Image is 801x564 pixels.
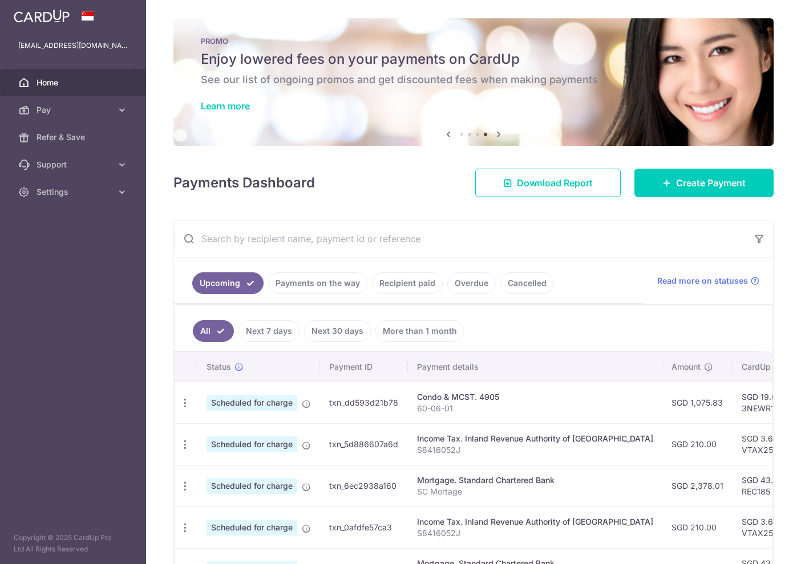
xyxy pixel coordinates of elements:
div: Mortgage. Standard Chartered Bank [417,475,653,486]
a: Upcoming [192,272,264,294]
span: CardUp fee [742,361,785,373]
img: CardUp [14,9,70,23]
input: Search by recipient name, payment id or reference [174,220,746,257]
a: Learn more [201,100,250,112]
p: S8416052J [417,444,653,456]
span: Download Report [517,176,593,190]
p: PROMO [201,36,746,46]
a: Create Payment [634,169,774,197]
a: Read more on statuses [657,275,759,287]
p: 60-06-01 [417,403,653,414]
a: Download Report [475,169,621,197]
a: Overdue [447,272,496,294]
h5: Enjoy lowered fees on your payments on CardUp [201,50,746,68]
span: Status [207,361,231,373]
span: Amount [671,361,701,373]
td: SGD 210.00 [662,423,733,465]
span: Refer & Save [37,132,112,143]
div: Income Tax. Inland Revenue Authority of [GEOGRAPHIC_DATA] [417,516,653,528]
a: Payments on the way [268,272,367,294]
div: Condo & MCST. 4905 [417,391,653,403]
p: S8416052J [417,528,653,539]
span: Pay [37,104,112,116]
p: [EMAIL_ADDRESS][DOMAIN_NAME] [18,40,128,51]
span: Settings [37,186,112,198]
iframe: Opens a widget where you can find more information [728,530,790,558]
span: Scheduled for charge [207,520,297,536]
span: Create Payment [676,176,746,190]
span: Scheduled for charge [207,478,297,494]
div: Income Tax. Inland Revenue Authority of [GEOGRAPHIC_DATA] [417,433,653,444]
td: txn_dd593d21b78 [320,382,408,423]
a: Cancelled [500,272,554,294]
span: Scheduled for charge [207,395,297,411]
th: Payment ID [320,352,408,382]
span: Scheduled for charge [207,436,297,452]
td: txn_0afdfe57ca3 [320,506,408,548]
a: Next 30 days [304,320,371,342]
p: SC Mortage [417,486,653,497]
th: Payment details [408,352,662,382]
td: SGD 210.00 [662,506,733,548]
td: txn_6ec2938a160 [320,465,408,506]
span: Read more on statuses [657,275,748,287]
a: More than 1 month [375,320,464,342]
span: Support [37,159,112,170]
a: All [193,320,234,342]
span: Home [37,77,112,88]
td: SGD 1,075.83 [662,382,733,423]
a: Next 7 days [238,320,300,342]
h6: See our list of ongoing promos and get discounted fees when making payments [201,73,746,87]
img: Latest Promos banner [173,18,774,146]
a: Recipient paid [372,272,443,294]
h4: Payments Dashboard [173,173,315,193]
td: txn_5d886607a6d [320,423,408,465]
td: SGD 2,378.01 [662,465,733,506]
